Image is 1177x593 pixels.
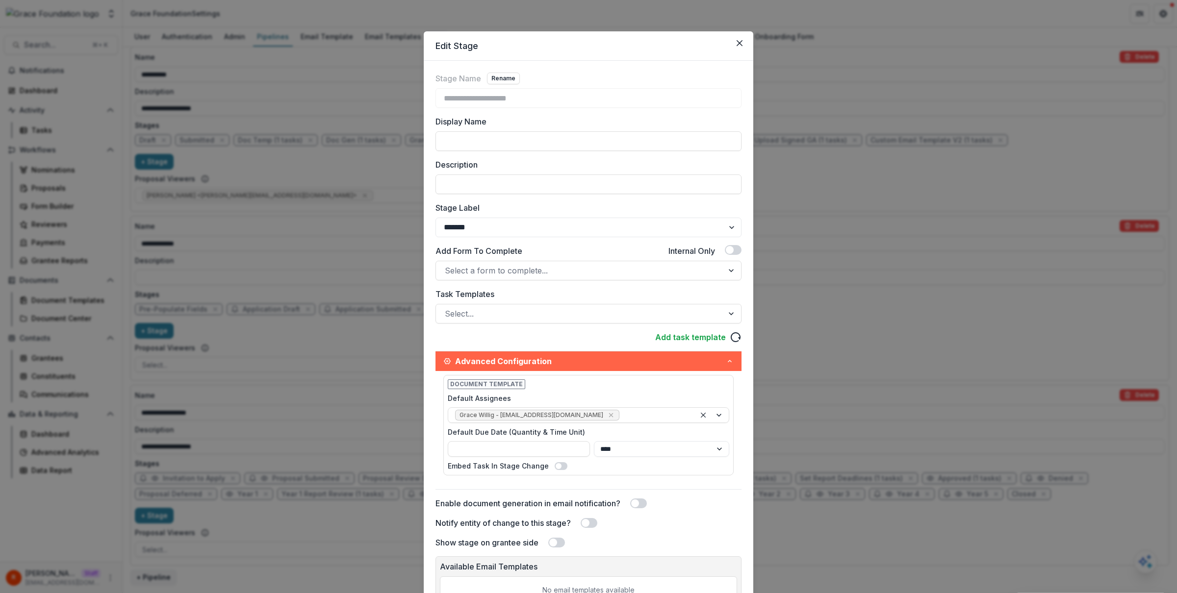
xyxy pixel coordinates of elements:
label: Stage Label [435,202,736,214]
label: Stage Name [435,73,481,84]
label: Add Form To Complete [435,245,522,257]
a: Add task template [655,331,726,343]
label: Default Assignees [448,393,723,403]
label: Notify entity of change to this stage? [435,517,571,529]
label: Enable document generation in email notification? [435,497,620,509]
span: Grace Willig - [EMAIL_ADDRESS][DOMAIN_NAME] [460,412,603,419]
svg: reload [730,331,742,343]
label: Display Name [435,116,736,127]
p: Available Email Templates [440,561,737,572]
div: Remove Grace Willig - grace@trytemelio.com [606,410,616,420]
div: Clear selected options [697,409,709,421]
label: Description [435,159,736,171]
div: Advanced Configuration [435,371,742,489]
button: Advanced Configuration [435,351,742,371]
header: Edit Stage [424,31,753,61]
label: Show stage on grantee side [435,537,538,548]
button: Rename [487,73,520,84]
span: Advanced Configuration [455,355,726,367]
label: Internal Only [668,245,715,257]
span: Document Template [448,379,525,389]
label: Embed Task In Stage Change [448,461,549,471]
button: Close [732,35,747,51]
label: Default Due Date (Quantity & Time Unit) [448,427,723,437]
label: Task Templates [435,288,736,300]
